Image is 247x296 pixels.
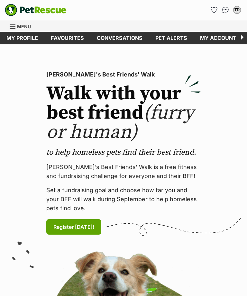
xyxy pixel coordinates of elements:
[90,32,149,44] a: conversations
[46,70,201,79] p: [PERSON_NAME]'s Best Friends' Walk
[46,147,201,157] p: to help homeless pets find their best friend.
[46,186,201,213] p: Set a fundraising goal and choose how far you and your BFF will walk during September to help hom...
[209,5,219,15] a: Favourites
[46,84,201,142] h2: Walk with your best friend
[46,219,101,235] a: Register [DATE]!
[194,32,243,44] a: My account
[46,163,201,181] p: [PERSON_NAME]’s Best Friends' Walk is a free fitness and fundraising challenge for everyone and t...
[234,7,240,13] div: TD
[53,223,94,231] span: Register [DATE]!
[232,5,242,15] button: My account
[209,5,242,15] ul: Account quick links
[222,7,229,13] img: chat-41dd97257d64d25036548639549fe6c8038ab92f7586957e7f3b1b290dea8141.svg
[10,20,35,32] a: Menu
[5,4,67,16] img: logo-e224e6f780fb5917bec1dbf3a21bbac754714ae5b6737aabdf751b685950b380.svg
[44,32,90,44] a: Favourites
[17,24,31,29] span: Menu
[220,5,231,15] a: Conversations
[149,32,194,44] a: Pet alerts
[5,4,67,16] a: PetRescue
[46,101,194,144] span: (furry or human)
